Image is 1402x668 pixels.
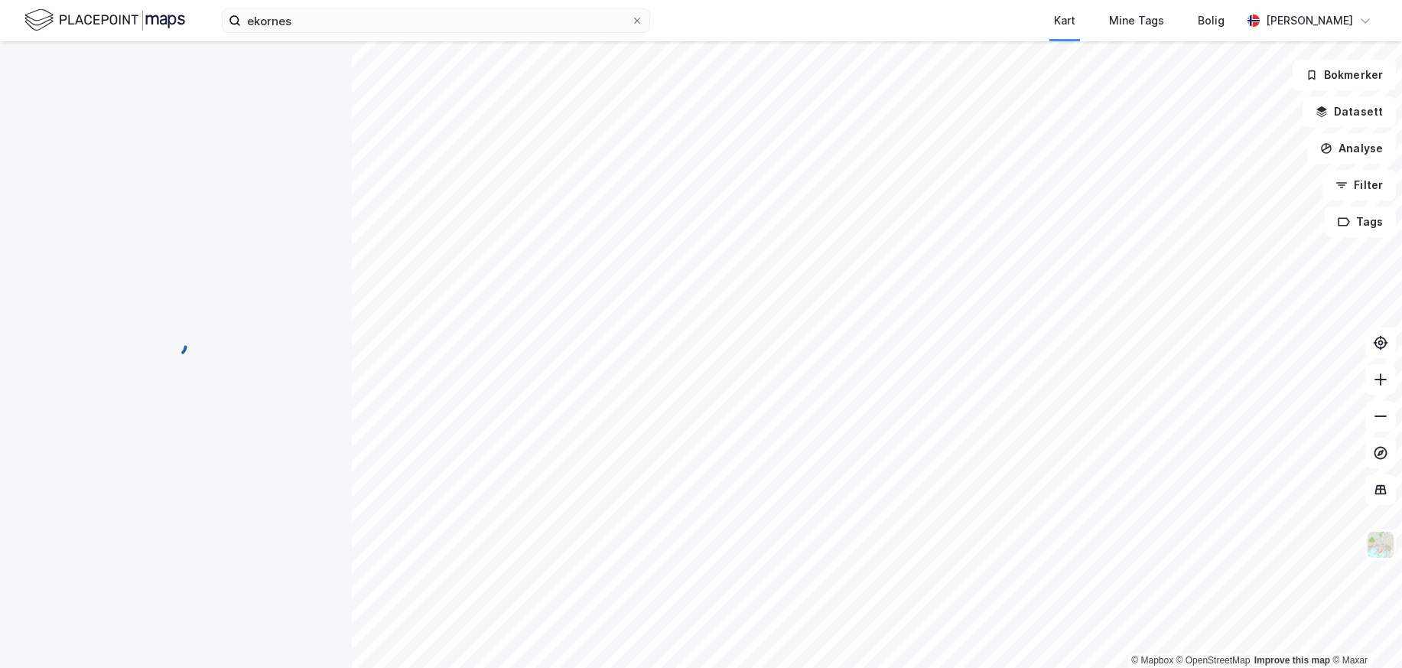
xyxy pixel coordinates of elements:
div: Bolig [1198,11,1225,30]
img: logo.f888ab2527a4732fd821a326f86c7f29.svg [24,7,185,34]
input: Søk på adresse, matrikkel, gårdeiere, leietakere eller personer [241,9,631,32]
div: Mine Tags [1109,11,1164,30]
button: Bokmerker [1293,60,1396,90]
button: Datasett [1303,96,1396,127]
button: Filter [1322,170,1396,200]
iframe: Chat Widget [1326,595,1402,668]
button: Analyse [1307,133,1396,164]
div: [PERSON_NAME] [1266,11,1353,30]
button: Tags [1325,207,1396,237]
img: Z [1366,530,1395,559]
a: OpenStreetMap [1176,655,1251,666]
img: spinner.a6d8c91a73a9ac5275cf975e30b51cfb.svg [164,334,188,358]
a: Mapbox [1131,655,1173,666]
div: Kontrollprogram for chat [1326,595,1402,668]
a: Improve this map [1254,655,1330,666]
div: Kart [1054,11,1075,30]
